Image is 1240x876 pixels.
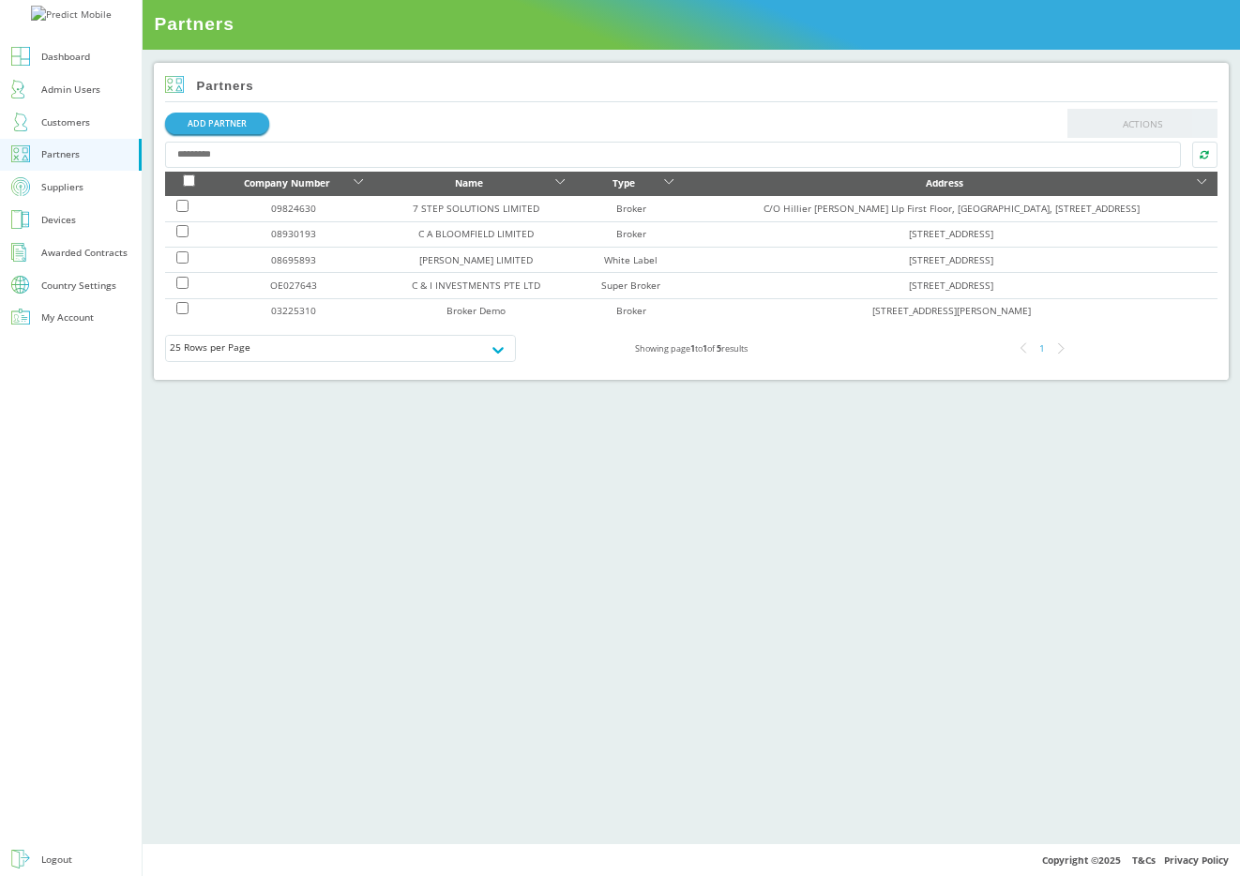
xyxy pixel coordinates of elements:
[516,340,867,357] div: Showing page to of results
[703,342,707,355] b: 1
[909,227,993,240] a: [STREET_ADDRESS]
[386,174,552,192] div: Name
[271,227,316,240] a: 08930193
[41,309,94,326] div: My Account
[41,81,100,98] div: Admin Users
[412,279,540,292] a: C & I INVESTMENTS PTE LTD
[601,279,660,292] a: Super Broker
[418,227,534,240] a: C A BLOOMFIELD LIMITED
[41,145,80,163] div: Partners
[909,279,993,292] a: [STREET_ADDRESS]
[270,279,317,292] a: OE027643
[697,174,1193,192] div: Address
[271,304,316,317] a: 03225310
[690,342,695,355] b: 1
[165,76,253,95] h2: Partners
[413,202,539,215] a: 7 STEP SOLUTIONS LIMITED
[271,202,316,215] a: 09824630
[31,6,112,23] img: Predict Mobile
[604,253,658,266] a: White Label
[419,253,533,266] a: [PERSON_NAME] LIMITED
[170,340,511,357] div: 25 Rows per Page
[41,113,90,131] div: Customers
[909,253,993,266] a: [STREET_ADDRESS]
[188,119,247,128] span: ADD PARTNER
[616,227,646,240] a: Broker
[223,174,351,192] div: Company Number
[872,304,1031,317] a: [STREET_ADDRESS][PERSON_NAME]
[446,304,506,317] a: Broker Demo
[1164,853,1229,867] a: Privacy Policy
[143,843,1240,876] div: Copyright © 2025
[616,202,646,215] a: Broker
[717,342,721,355] b: 5
[271,253,316,266] a: 08695893
[41,280,116,290] div: Country Settings
[1033,339,1051,357] div: 1
[41,851,72,868] div: Logout
[764,202,1140,215] a: C/O Hillier [PERSON_NAME] Llp First Floor, [GEOGRAPHIC_DATA], [STREET_ADDRESS]
[616,304,646,317] a: Broker
[41,244,128,262] div: Awarded Contracts
[41,178,83,196] div: Suppliers
[41,211,76,229] div: Devices
[588,174,661,192] div: Type
[165,113,269,134] a: ADD PARTNER
[1132,853,1156,867] a: T&Cs
[41,48,90,66] div: Dashboard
